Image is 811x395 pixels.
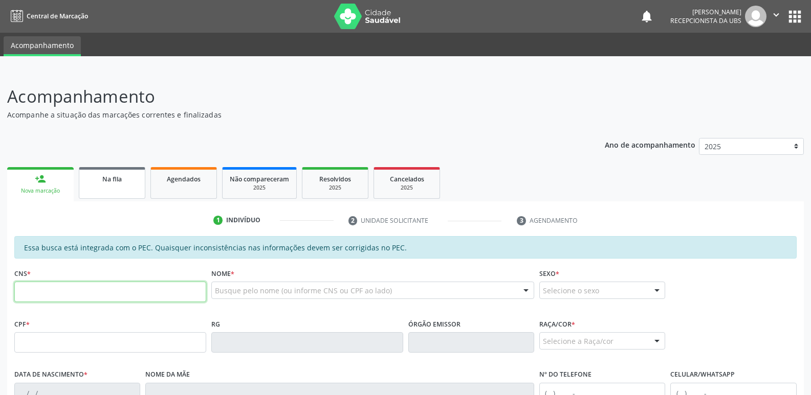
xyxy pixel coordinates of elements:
[226,216,260,225] div: Indivíduo
[543,336,613,346] span: Selecione a Raça/cor
[771,9,782,20] i: 
[390,175,424,183] span: Cancelados
[230,184,289,192] div: 2025
[4,36,81,56] a: Acompanhamento
[14,187,67,195] div: Nova marcação
[7,84,565,109] p: Acompanhamento
[14,316,30,332] label: CPF
[670,367,735,383] label: Celular/WhatsApp
[145,367,190,383] label: Nome da mãe
[766,6,786,27] button: 
[670,8,741,16] div: [PERSON_NAME]
[213,216,223,225] div: 1
[539,316,575,332] label: Raça/cor
[102,175,122,183] span: Na fila
[167,175,201,183] span: Agendados
[539,367,591,383] label: Nº do Telefone
[7,109,565,120] p: Acompanhe a situação das marcações correntes e finalizadas
[543,285,599,296] span: Selecione o sexo
[14,236,797,259] div: Essa busca está integrada com o PEC. Quaisquer inconsistências nas informações devem ser corrigid...
[35,173,46,184] div: person_add
[211,316,220,332] label: RG
[408,316,461,332] label: Órgão emissor
[14,266,31,282] label: CNS
[215,285,392,296] span: Busque pelo nome (ou informe CNS ou CPF ao lado)
[381,184,432,192] div: 2025
[539,266,559,282] label: Sexo
[14,367,87,383] label: Data de nascimento
[7,8,88,25] a: Central de Marcação
[27,12,88,20] span: Central de Marcação
[640,9,654,24] button: notifications
[605,138,695,151] p: Ano de acompanhamento
[310,184,361,192] div: 2025
[319,175,351,183] span: Resolvidos
[745,6,766,27] img: img
[670,16,741,25] span: Recepcionista da UBS
[786,8,804,26] button: apps
[230,175,289,183] span: Não compareceram
[211,266,234,282] label: Nome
